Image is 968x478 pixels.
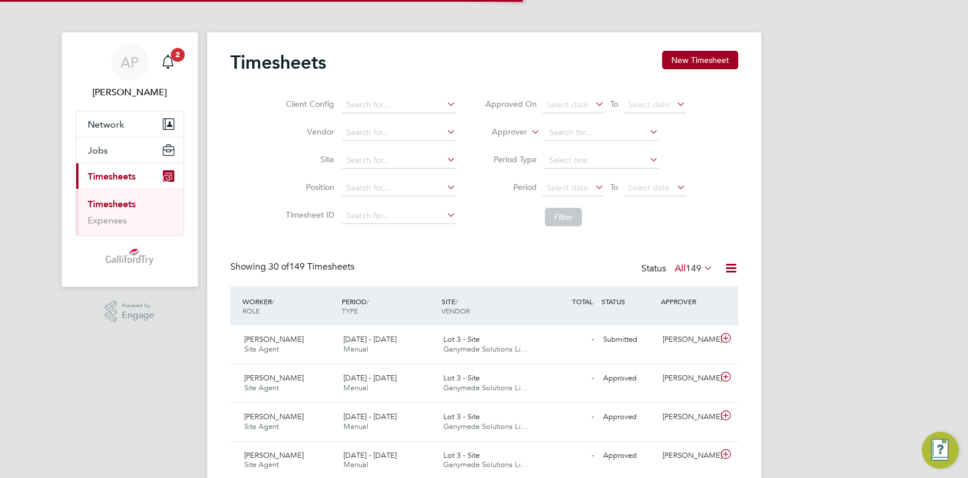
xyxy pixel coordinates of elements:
[121,55,139,70] span: AP
[675,263,713,274] label: All
[268,261,354,272] span: 149 Timesheets
[547,182,588,193] span: Select date
[76,189,184,236] div: Timesheets
[343,344,368,354] span: Manual
[439,291,539,321] div: SITE
[607,96,622,111] span: To
[88,145,108,156] span: Jobs
[244,383,279,393] span: Site Agent
[76,248,184,266] a: Go to home page
[268,261,289,272] span: 30 of
[282,210,334,220] label: Timesheet ID
[88,171,136,182] span: Timesheets
[539,446,599,465] div: -
[76,163,184,189] button: Timesheets
[342,208,456,224] input: Search for...
[244,412,304,421] span: [PERSON_NAME]
[76,85,184,99] span: Adrian Providence
[485,154,537,165] label: Period Type
[658,369,718,388] div: [PERSON_NAME]
[443,334,480,344] span: Lot 3 - Site
[367,297,369,306] span: /
[282,126,334,137] label: Vendor
[455,297,458,306] span: /
[343,373,397,383] span: [DATE] - [DATE]
[343,460,368,469] span: Manual
[244,334,304,344] span: [PERSON_NAME]
[658,446,718,465] div: [PERSON_NAME]
[599,291,659,312] div: STATUS
[443,373,480,383] span: Lot 3 - Site
[88,199,136,210] a: Timesheets
[545,152,659,169] input: Select one
[156,44,180,81] a: 2
[244,460,279,469] span: Site Agent
[658,330,718,349] div: [PERSON_NAME]
[106,248,154,266] img: gallifordtry-logo-retina.png
[76,44,184,99] a: AP[PERSON_NAME]
[342,97,456,113] input: Search for...
[641,261,715,277] div: Status
[88,215,127,226] a: Expenses
[76,111,184,137] button: Network
[244,373,304,383] span: [PERSON_NAME]
[545,208,582,226] button: Filter
[443,344,528,354] span: Ganymede Solutions Li…
[599,446,659,465] div: Approved
[343,421,368,431] span: Manual
[282,99,334,109] label: Client Config
[343,383,368,393] span: Manual
[475,126,527,138] label: Approver
[342,180,456,196] input: Search for...
[282,154,334,165] label: Site
[443,412,480,421] span: Lot 3 - Site
[122,311,154,320] span: Engage
[607,180,622,195] span: To
[282,182,334,192] label: Position
[572,297,593,306] span: TOTAL
[599,369,659,388] div: Approved
[539,330,599,349] div: -
[272,297,274,306] span: /
[122,301,154,311] span: Powered by
[88,119,124,130] span: Network
[922,432,959,469] button: Engage Resource Center
[339,291,439,321] div: PERIOD
[485,182,537,192] label: Period
[171,48,185,62] span: 2
[244,421,279,431] span: Site Agent
[658,291,718,312] div: APPROVER
[599,408,659,427] div: Approved
[545,125,659,141] input: Search for...
[539,369,599,388] div: -
[76,137,184,163] button: Jobs
[244,450,304,460] span: [PERSON_NAME]
[658,408,718,427] div: [PERSON_NAME]
[242,306,260,315] span: ROLE
[628,182,670,193] span: Select date
[240,291,339,321] div: WORKER
[343,450,397,460] span: [DATE] - [DATE]
[342,125,456,141] input: Search for...
[662,51,738,69] button: New Timesheet
[244,344,279,354] span: Site Agent
[485,99,537,109] label: Approved On
[62,32,198,287] nav: Main navigation
[443,460,528,469] span: Ganymede Solutions Li…
[343,412,397,421] span: [DATE] - [DATE]
[342,306,358,315] span: TYPE
[599,330,659,349] div: Submitted
[230,261,357,273] div: Showing
[443,421,528,431] span: Ganymede Solutions Li…
[443,383,528,393] span: Ganymede Solutions Li…
[443,450,480,460] span: Lot 3 - Site
[442,306,470,315] span: VENDOR
[539,408,599,427] div: -
[342,152,456,169] input: Search for...
[230,51,326,74] h2: Timesheets
[105,301,154,323] a: Powered byEngage
[628,99,670,110] span: Select date
[547,99,588,110] span: Select date
[343,334,397,344] span: [DATE] - [DATE]
[686,263,701,274] span: 149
